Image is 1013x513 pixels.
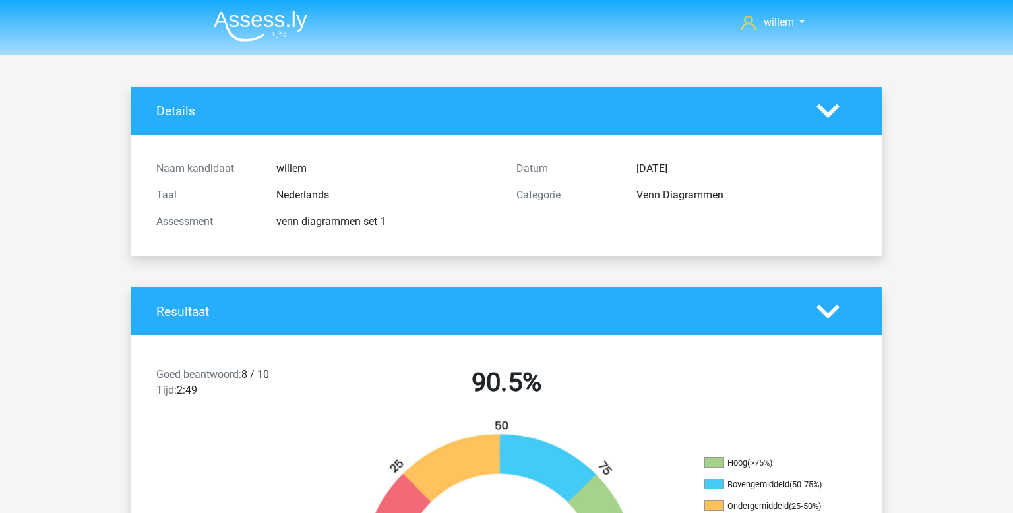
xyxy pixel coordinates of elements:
div: Assessment [146,214,266,229]
span: Tijd: [156,384,177,396]
div: 8 / 10 2:49 [146,367,326,404]
div: (25-50%) [789,501,821,511]
div: Venn Diagrammen [627,187,867,203]
span: willem [764,16,794,28]
div: (>75%) [747,458,772,468]
div: Datum [506,161,627,177]
a: willem [736,15,810,30]
span: Goed beantwoord: [156,368,241,380]
div: (50-75%) [789,479,822,489]
div: [DATE] [627,161,867,177]
li: Ondergemiddeld [704,500,836,512]
li: Hoog [704,457,836,469]
div: willem [266,161,506,177]
img: Assessly [214,11,307,42]
div: venn diagrammen set 1 [266,214,506,229]
div: Categorie [506,187,627,203]
h4: Details [156,104,797,119]
div: Taal [146,187,266,203]
h2: 90.5% [336,367,677,398]
div: Nederlands [266,187,506,203]
div: Naam kandidaat [146,161,266,177]
li: Bovengemiddeld [704,479,836,491]
h4: Resultaat [156,304,797,319]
